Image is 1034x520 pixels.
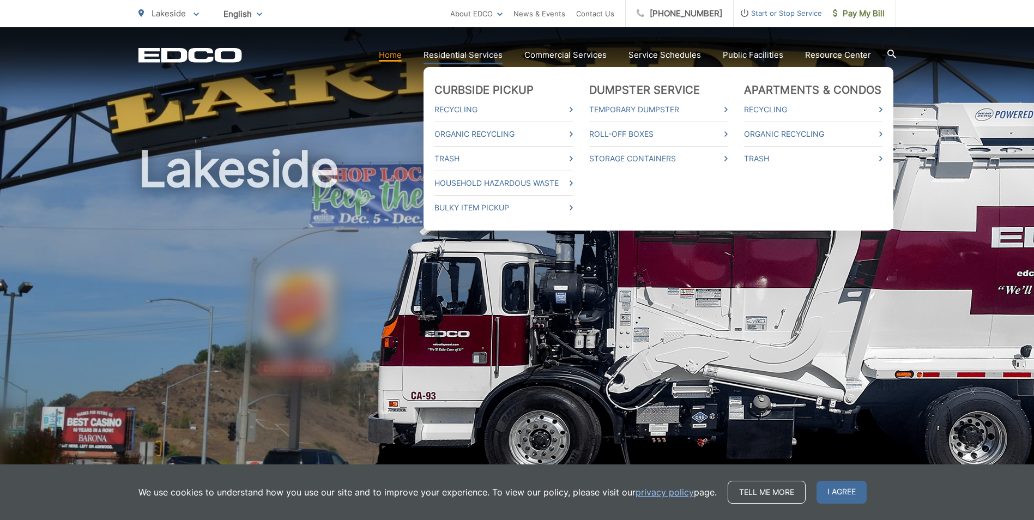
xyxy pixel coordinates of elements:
[744,83,882,96] a: Apartments & Condos
[434,83,534,96] a: Curbside Pickup
[744,103,882,116] a: Recycling
[817,481,867,504] span: I agree
[589,83,700,96] a: Dumpster Service
[424,49,503,62] a: Residential Services
[636,486,694,499] a: privacy policy
[138,142,896,487] h1: Lakeside
[589,152,728,165] a: Storage Containers
[434,177,573,190] a: Household Hazardous Waste
[589,103,728,116] a: Temporary Dumpster
[434,152,573,165] a: Trash
[576,7,614,20] a: Contact Us
[728,481,806,504] a: Tell me more
[138,47,242,63] a: EDCD logo. Return to the homepage.
[152,8,186,19] span: Lakeside
[744,152,882,165] a: Trash
[434,201,573,214] a: Bulky Item Pickup
[628,49,701,62] a: Service Schedules
[513,7,565,20] a: News & Events
[524,49,607,62] a: Commercial Services
[744,128,882,141] a: Organic Recycling
[434,128,573,141] a: Organic Recycling
[805,49,871,62] a: Resource Center
[723,49,783,62] a: Public Facilities
[434,103,573,116] a: Recycling
[138,486,717,499] p: We use cookies to understand how you use our site and to improve your experience. To view our pol...
[833,7,885,20] span: Pay My Bill
[379,49,402,62] a: Home
[215,4,270,23] span: English
[450,7,503,20] a: About EDCO
[589,128,728,141] a: Roll-Off Boxes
